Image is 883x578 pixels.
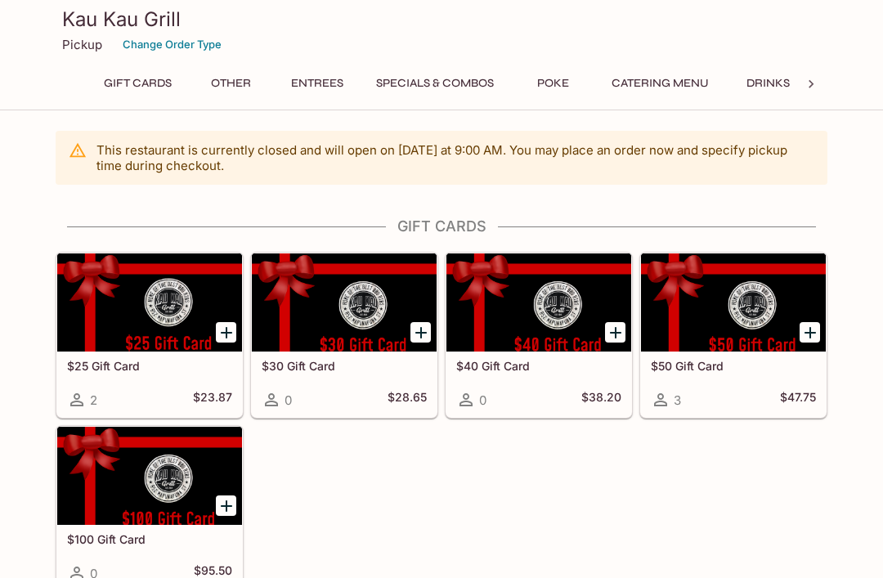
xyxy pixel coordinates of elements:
[581,390,621,410] h5: $38.20
[367,72,503,95] button: Specials & Combos
[251,253,437,418] a: $30 Gift Card0$28.65
[57,427,242,525] div: $100 Gift Card
[262,359,427,373] h5: $30 Gift Card
[90,392,97,408] span: 2
[780,390,816,410] h5: $47.75
[674,392,681,408] span: 3
[640,253,827,418] a: $50 Gift Card3$47.75
[731,72,805,95] button: Drinks
[280,72,354,95] button: Entrees
[252,253,437,352] div: $30 Gift Card
[57,253,242,352] div: $25 Gift Card
[479,392,486,408] span: 0
[67,532,232,546] h5: $100 Gift Card
[67,359,232,373] h5: $25 Gift Card
[62,37,102,52] p: Pickup
[446,253,631,352] div: $40 Gift Card
[193,390,232,410] h5: $23.87
[456,359,621,373] h5: $40 Gift Card
[410,322,431,343] button: Add $30 Gift Card
[62,7,821,32] h3: Kau Kau Grill
[216,495,236,516] button: Add $100 Gift Card
[651,359,816,373] h5: $50 Gift Card
[96,142,814,173] p: This restaurant is currently closed and will open on [DATE] at 9:00 AM . You may place an order n...
[641,253,826,352] div: $50 Gift Card
[216,322,236,343] button: Add $25 Gift Card
[115,32,229,57] button: Change Order Type
[285,392,292,408] span: 0
[56,217,827,235] h4: Gift Cards
[516,72,589,95] button: Poke
[95,72,181,95] button: Gift Cards
[605,322,625,343] button: Add $40 Gift Card
[446,253,632,418] a: $40 Gift Card0$38.20
[603,72,718,95] button: Catering Menu
[194,72,267,95] button: Other
[388,390,427,410] h5: $28.65
[800,322,820,343] button: Add $50 Gift Card
[56,253,243,418] a: $25 Gift Card2$23.87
